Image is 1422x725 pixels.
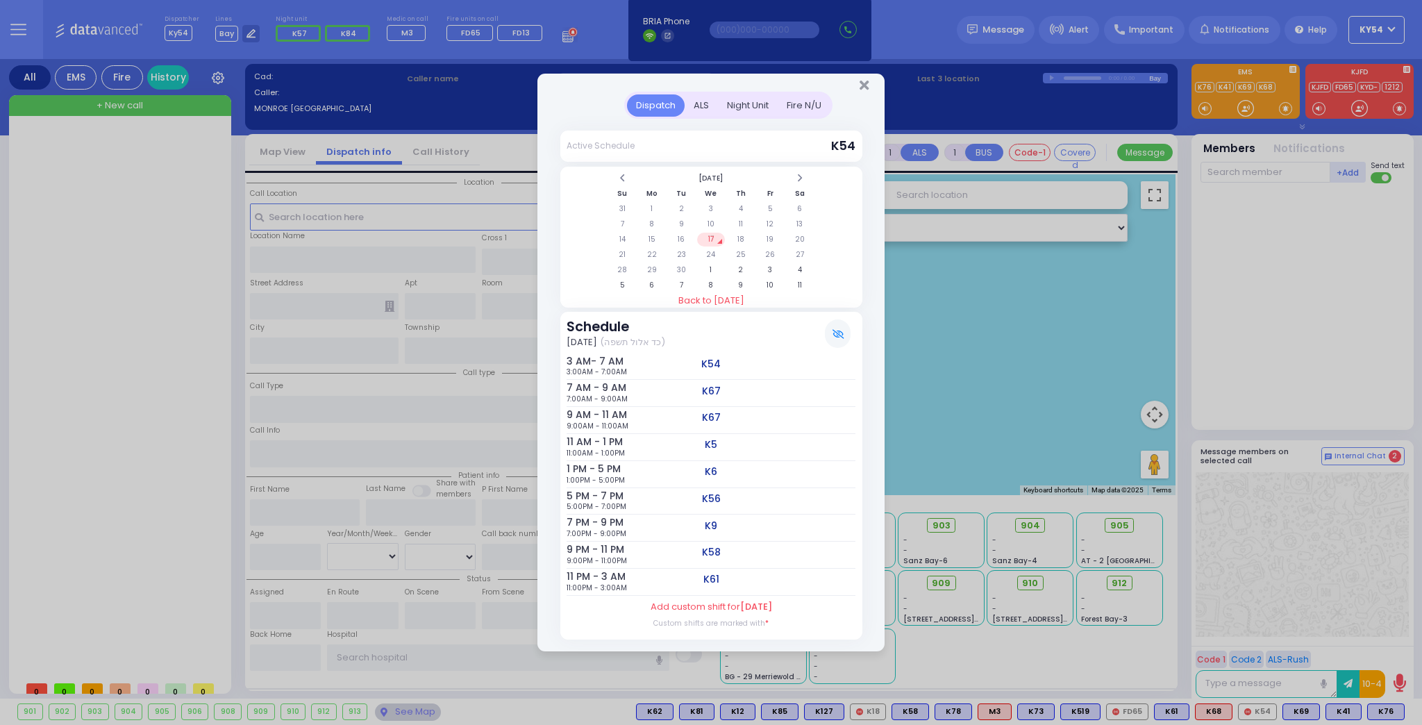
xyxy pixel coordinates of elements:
[756,202,785,216] td: 5
[567,140,635,152] div: Active Schedule
[560,294,862,308] a: Back to [DATE]
[702,385,721,397] h5: K67
[756,263,785,277] td: 3
[600,335,665,349] span: (כד אלול תשפה)
[619,173,626,183] span: Previous Month
[608,248,637,262] td: 21
[567,356,605,367] h6: 3 AM- 7 AM
[697,187,726,201] th: We
[667,233,696,247] td: 16
[705,439,717,451] h5: K5
[786,187,814,201] th: Sa
[756,217,785,231] td: 12
[831,137,855,154] span: K54
[726,187,755,201] th: Th
[667,263,696,277] td: 30
[637,233,666,247] td: 15
[726,248,755,262] td: 25
[567,436,605,448] h6: 11 AM - 1 PM
[608,217,637,231] td: 7
[567,421,628,431] span: 9:00AM - 11:00AM
[705,520,717,532] h5: K9
[786,217,814,231] td: 13
[637,217,666,231] td: 8
[567,475,625,485] span: 1:00PM - 5:00PM
[667,248,696,262] td: 23
[567,319,664,335] h3: Schedule
[567,583,627,593] span: 11:00PM - 3:00AM
[653,618,769,628] label: Custom shifts are marked with
[651,600,772,614] label: Add custom shift for
[701,358,721,370] h5: K54
[726,202,755,216] td: 4
[697,248,726,262] td: 24
[637,248,666,262] td: 22
[702,493,721,505] h5: K56
[756,248,785,262] td: 26
[740,600,772,613] span: [DATE]
[786,278,814,292] td: 11
[567,517,605,528] h6: 7 PM - 9 PM
[726,263,755,277] td: 2
[786,248,814,262] td: 27
[860,78,869,92] button: Close
[608,278,637,292] td: 5
[697,217,726,231] td: 10
[778,94,830,117] div: Fire N/U
[667,217,696,231] td: 9
[608,263,637,277] td: 28
[567,490,605,502] h6: 5 PM - 7 PM
[697,263,726,277] td: 1
[697,202,726,216] td: 3
[567,528,626,539] span: 7:00PM - 9:00PM
[786,233,814,247] td: 20
[667,202,696,216] td: 2
[705,466,717,478] h5: K6
[726,233,755,247] td: 18
[567,382,605,394] h6: 7 AM - 9 AM
[726,278,755,292] td: 9
[567,409,605,421] h6: 9 AM - 11 AM
[567,501,626,512] span: 5:00PM - 7:00PM
[627,94,685,117] div: Dispatch
[697,278,726,292] td: 8
[637,187,666,201] th: Mo
[756,233,785,247] td: 19
[567,571,605,583] h6: 11 PM - 3 AM
[702,547,721,558] h5: K58
[567,556,627,566] span: 9:00PM - 11:00PM
[567,463,605,475] h6: 1 PM - 5 PM
[685,94,718,117] div: ALS
[756,187,785,201] th: Fr
[697,233,726,247] td: 17
[718,94,778,117] div: Night Unit
[786,202,814,216] td: 6
[567,335,597,349] span: [DATE]
[608,187,637,201] th: Su
[756,278,785,292] td: 10
[637,263,666,277] td: 29
[567,367,627,377] span: 3:00AM - 7:00AM
[703,574,719,585] h5: K61
[667,187,696,201] th: Tu
[637,172,784,185] th: Select Month
[796,173,803,183] span: Next Month
[786,263,814,277] td: 4
[567,448,625,458] span: 11:00AM - 1:00PM
[637,202,666,216] td: 1
[567,394,628,404] span: 7:00AM - 9:00AM
[608,202,637,216] td: 31
[726,217,755,231] td: 11
[702,412,721,424] h5: K67
[567,544,605,556] h6: 9 PM - 11 PM
[608,233,637,247] td: 14
[667,278,696,292] td: 7
[637,278,666,292] td: 6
